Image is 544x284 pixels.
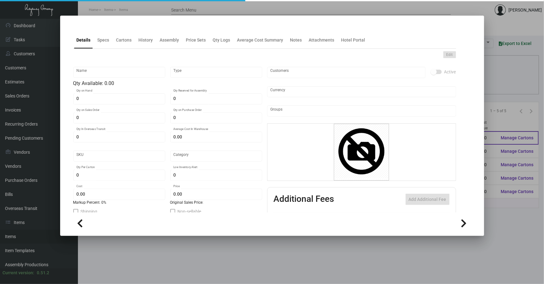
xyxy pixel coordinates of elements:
[213,37,230,43] div: Qty Logs
[341,37,365,43] div: Hotel Portal
[444,68,456,76] span: Active
[37,270,49,276] div: 0.51.2
[186,37,206,43] div: Price Sets
[116,37,132,43] div: Cartons
[270,108,453,113] input: Add new..
[139,37,153,43] div: History
[406,194,450,205] button: Add Additional Fee
[270,70,422,75] input: Add new..
[2,270,34,276] div: Current version:
[290,37,302,43] div: Notes
[178,208,201,215] span: Non-sellable
[274,194,334,205] h2: Additional Fees
[98,37,109,43] div: Specs
[237,37,283,43] div: Average Cost Summary
[446,52,453,57] span: Edit
[409,197,446,202] span: Add Additional Fee
[443,51,456,58] button: Edit
[160,37,179,43] div: Assembly
[309,37,335,43] div: Attachments
[77,37,91,43] div: Details
[73,80,262,87] div: Qty Available: 0.00
[81,208,98,215] span: Shipping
